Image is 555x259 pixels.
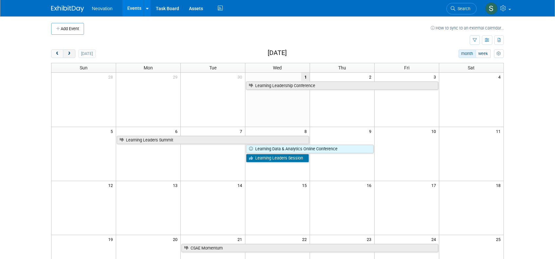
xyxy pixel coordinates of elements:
a: CSAE Momentum [181,244,438,252]
span: 30 [237,73,245,81]
span: 5 [110,127,116,135]
span: 24 [431,235,439,243]
span: 28 [108,73,116,81]
span: 13 [172,181,180,189]
span: 11 [495,127,504,135]
span: 19 [108,235,116,243]
span: 22 [301,235,310,243]
a: Learning Leadership Conference [246,82,438,90]
span: 6 [175,127,180,135]
button: Add Event [51,23,84,35]
span: Mon [144,65,153,70]
button: myCustomButton [494,49,504,58]
span: 15 [301,181,310,189]
h2: [DATE] [268,49,287,57]
span: 25 [495,235,504,243]
button: week [476,49,491,58]
span: 9 [368,127,374,135]
button: month [459,49,476,58]
a: Search [446,3,477,14]
span: Thu [338,65,346,70]
span: 16 [366,181,374,189]
span: 12 [108,181,116,189]
i: Personalize Calendar [497,52,501,56]
a: Learning Leaders Session [246,154,309,162]
span: Search [455,6,470,11]
span: Sat [468,65,475,70]
button: [DATE] [78,49,96,58]
span: Sun [80,65,88,70]
span: Tue [209,65,216,70]
span: 1 [301,73,310,81]
span: 17 [431,181,439,189]
span: Fri [404,65,409,70]
img: ExhibitDay [51,6,84,12]
img: Susan Hurrell [485,2,498,15]
span: 20 [172,235,180,243]
a: Learning Leaders Summit [117,136,309,144]
span: 29 [172,73,180,81]
span: 23 [366,235,374,243]
a: How to sync to an external calendar... [431,26,504,30]
span: Neovation [92,6,113,11]
button: next [63,49,75,58]
span: 2 [368,73,374,81]
span: 10 [431,127,439,135]
span: 21 [237,235,245,243]
span: 18 [495,181,504,189]
button: prev [51,49,63,58]
span: 3 [433,73,439,81]
span: 4 [498,73,504,81]
a: Learning Data & Analytics Online Conference [246,145,374,153]
span: Wed [273,65,282,70]
span: 14 [237,181,245,189]
span: 7 [239,127,245,135]
span: 8 [304,127,310,135]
